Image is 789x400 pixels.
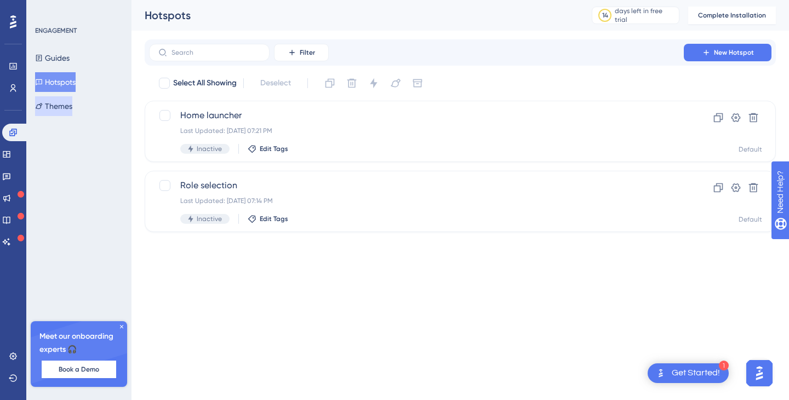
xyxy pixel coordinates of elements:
[684,44,771,61] button: New Hotspot
[739,215,762,224] div: Default
[688,7,776,24] button: Complete Installation
[42,361,116,378] button: Book a Demo
[672,367,720,379] div: Get Started!
[260,144,288,153] span: Edit Tags
[248,144,288,153] button: Edit Tags
[197,144,222,153] span: Inactive
[180,109,653,122] span: Home launcher
[698,11,766,20] span: Complete Installation
[260,77,291,90] span: Deselect
[615,7,676,24] div: days left in free trial
[35,48,70,68] button: Guides
[59,365,99,374] span: Book a Demo
[250,73,301,93] button: Deselect
[654,367,667,380] img: launcher-image-alternative-text
[714,48,754,57] span: New Hotspot
[26,3,68,16] span: Need Help?
[180,196,653,205] div: Last Updated: [DATE] 07:14 PM
[300,48,315,57] span: Filter
[173,77,237,90] span: Select All Showing
[719,361,729,370] div: 1
[602,11,608,20] div: 14
[180,126,653,135] div: Last Updated: [DATE] 07:21 PM
[274,44,329,61] button: Filter
[743,357,776,390] iframe: UserGuiding AI Assistant Launcher
[35,96,72,116] button: Themes
[39,330,118,356] span: Meet our onboarding experts 🎧
[648,363,729,383] div: Open Get Started! checklist, remaining modules: 1
[739,145,762,154] div: Default
[197,215,222,223] span: Inactive
[145,8,564,23] div: Hotspots
[260,215,288,223] span: Edit Tags
[180,179,653,192] span: Role selection
[35,26,77,35] div: ENGAGEMENT
[248,215,288,223] button: Edit Tags
[171,49,260,56] input: Search
[35,72,76,92] button: Hotspots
